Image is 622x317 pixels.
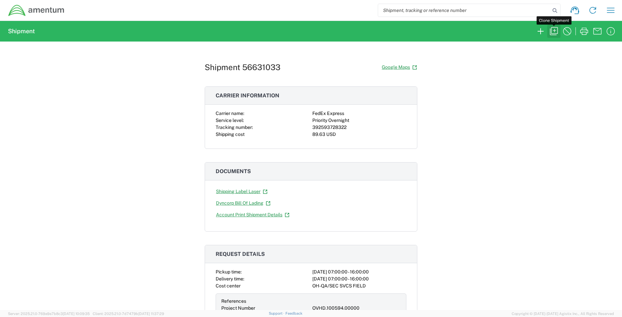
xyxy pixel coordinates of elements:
a: Google Maps [381,61,417,73]
div: 89.63 USD [312,131,406,138]
span: Request details [216,251,265,257]
span: Shipping cost [216,132,245,137]
span: Copyright © [DATE]-[DATE] Agistix Inc., All Rights Reserved [512,311,614,317]
div: OH-QA/SEC SVCS FIELD [312,282,406,289]
div: [DATE] 07:00:00 - 16:00:00 [312,275,406,282]
span: Carrier information [216,92,279,99]
span: [DATE] 11:37:29 [138,312,164,316]
a: Support [269,311,285,315]
img: dyncorp [8,4,65,17]
div: Project Number [221,305,310,312]
span: Delivery time: [216,276,244,281]
a: Feedback [285,311,302,315]
a: Account Print Shipment Details [216,209,290,221]
span: Client: 2025.21.0-7d7479b [93,312,164,316]
h1: Shipment 56631033 [205,62,280,72]
a: Shipping Label Laser [216,186,268,197]
span: Server: 2025.21.0-769a9a7b8c3 [8,312,90,316]
div: 392593728322 [312,124,406,131]
div: FedEx Express [312,110,406,117]
span: [DATE] 10:09:35 [63,312,90,316]
span: Cost center [216,283,241,288]
span: Service level: [216,118,244,123]
a: Dyncorp Bill Of Lading [216,197,271,209]
div: [DATE] 07:00:00 - 16:00:00 [312,268,406,275]
span: Carrier name: [216,111,244,116]
input: Shipment, tracking or reference number [378,4,550,17]
span: Pickup time: [216,269,242,274]
div: Priority Overnight [312,117,406,124]
span: References [221,298,246,304]
div: OVHD.100594.00000 [312,305,401,312]
span: Tracking number: [216,125,253,130]
h2: Shipment [8,27,35,35]
span: Documents [216,168,251,174]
